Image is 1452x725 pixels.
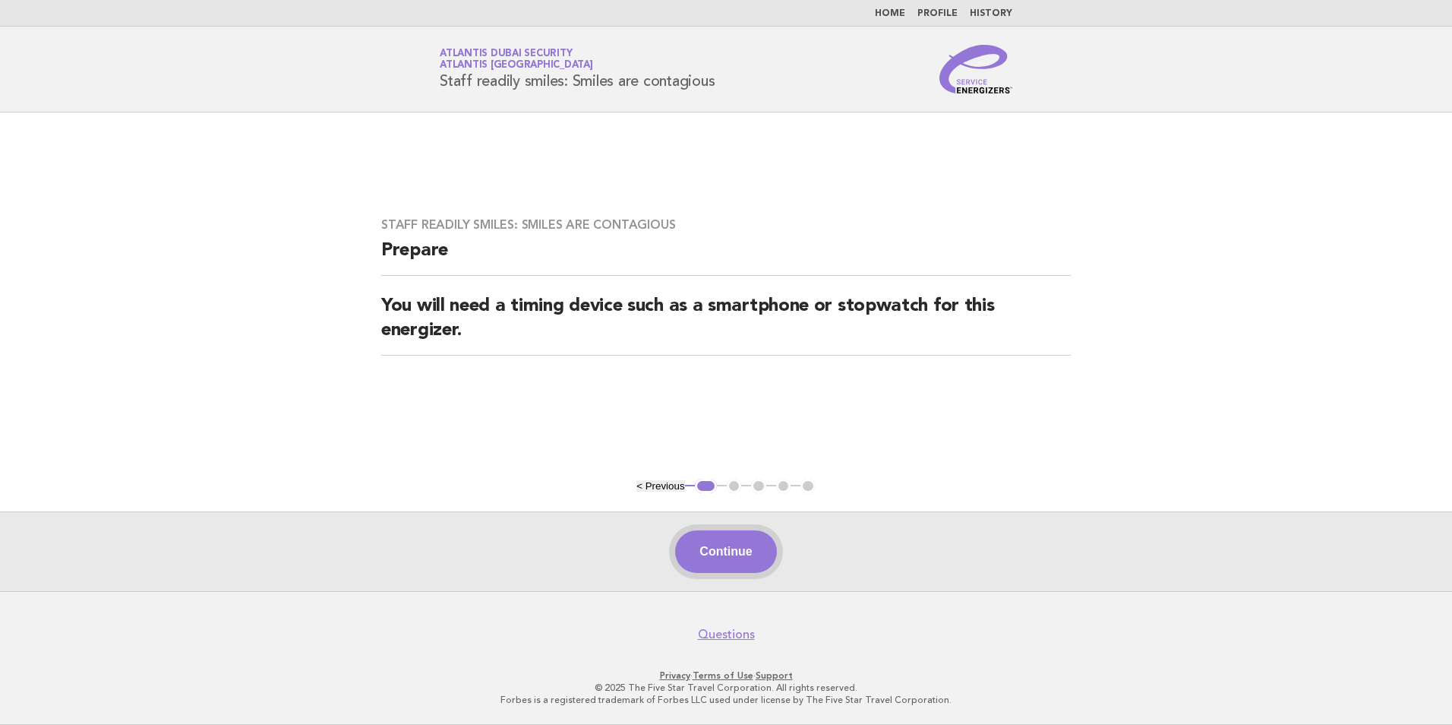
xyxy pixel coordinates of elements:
[695,479,717,494] button: 1
[875,9,905,18] a: Home
[440,61,593,71] span: Atlantis [GEOGRAPHIC_DATA]
[675,530,776,573] button: Continue
[261,682,1191,694] p: © 2025 The Five Star Travel Corporation. All rights reserved.
[381,239,1071,276] h2: Prepare
[756,670,793,681] a: Support
[970,9,1012,18] a: History
[693,670,753,681] a: Terms of Use
[440,49,715,89] h1: Staff readily smiles: Smiles are contagious
[261,670,1191,682] p: · ·
[261,694,1191,706] p: Forbes is a registered trademark of Forbes LLC used under license by The Five Star Travel Corpora...
[698,627,755,642] a: Questions
[917,9,958,18] a: Profile
[636,480,684,492] button: < Previous
[381,217,1071,233] h3: Staff readily smiles: Smiles are contagious
[440,49,593,70] a: Atlantis Dubai SecurityAtlantis [GEOGRAPHIC_DATA]
[660,670,690,681] a: Privacy
[939,45,1012,93] img: Service Energizers
[381,294,1071,356] h2: You will need a timing device such as a smartphone or stopwatch for this energizer.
